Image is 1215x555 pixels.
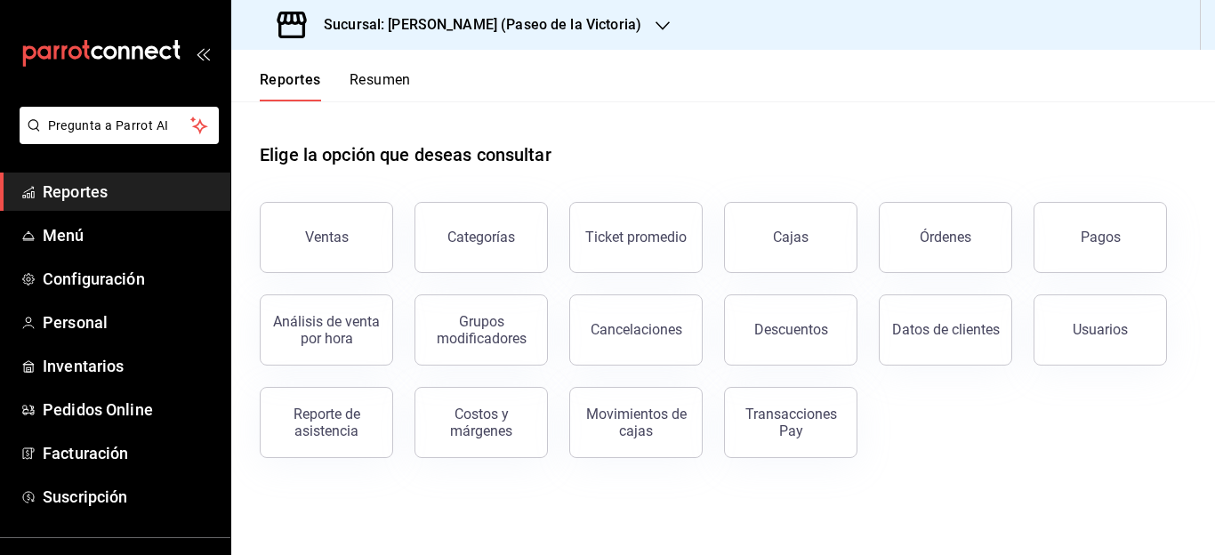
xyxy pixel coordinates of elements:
button: Pregunta a Parrot AI [20,107,219,144]
button: Costos y márgenes [414,387,548,458]
button: Grupos modificadores [414,294,548,366]
div: Ventas [305,229,349,245]
span: Configuración [43,267,216,291]
button: Movimientos de cajas [569,387,703,458]
div: Transacciones Pay [736,406,846,439]
a: Pregunta a Parrot AI [12,129,219,148]
div: Movimientos de cajas [581,406,691,439]
button: Análisis de venta por hora [260,294,393,366]
div: Descuentos [754,321,828,338]
span: Suscripción [43,485,216,509]
span: Pregunta a Parrot AI [48,117,191,135]
button: Reporte de asistencia [260,387,393,458]
div: navigation tabs [260,71,411,101]
button: Ventas [260,202,393,273]
button: Datos de clientes [879,294,1012,366]
div: Reporte de asistencia [271,406,382,439]
span: Personal [43,310,216,334]
button: Cajas [724,202,857,273]
span: Pedidos Online [43,398,216,422]
button: Descuentos [724,294,857,366]
h3: Sucursal: [PERSON_NAME] (Paseo de la Victoria) [310,14,641,36]
div: Análisis de venta por hora [271,313,382,347]
div: Órdenes [920,229,971,245]
div: Cancelaciones [591,321,682,338]
button: Cancelaciones [569,294,703,366]
button: Usuarios [1034,294,1167,366]
div: Categorías [447,229,515,245]
div: Cajas [773,229,809,245]
span: Inventarios [43,354,216,378]
div: Usuarios [1073,321,1128,338]
div: Costos y márgenes [426,406,536,439]
button: Reportes [260,71,321,101]
button: Ticket promedio [569,202,703,273]
span: Menú [43,223,216,247]
div: Pagos [1081,229,1121,245]
h1: Elige la opción que deseas consultar [260,141,551,168]
button: Órdenes [879,202,1012,273]
button: Resumen [350,71,411,101]
div: Ticket promedio [585,229,687,245]
button: Pagos [1034,202,1167,273]
button: Categorías [414,202,548,273]
div: Datos de clientes [892,321,1000,338]
div: Grupos modificadores [426,313,536,347]
button: Transacciones Pay [724,387,857,458]
span: Facturación [43,441,216,465]
button: open_drawer_menu [196,46,210,60]
span: Reportes [43,180,216,204]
